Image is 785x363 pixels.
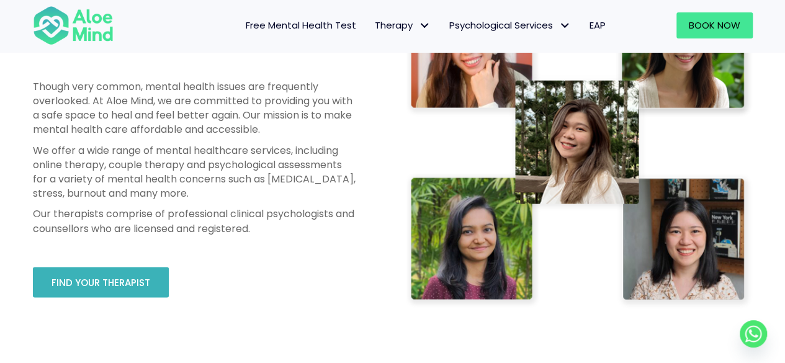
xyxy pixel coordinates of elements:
[375,19,431,32] span: Therapy
[33,207,356,235] p: Our therapists comprise of professional clinical psychologists and counsellors who are licensed a...
[33,79,356,137] p: Though very common, mental health issues are frequently overlooked. At Aloe Mind, we are committe...
[590,19,606,32] span: EAP
[236,12,366,38] a: Free Mental Health Test
[33,143,356,201] p: We offer a wide range of mental healthcare services, including online therapy, couple therapy and...
[440,12,580,38] a: Psychological ServicesPsychological Services: submenu
[580,12,615,38] a: EAP
[246,19,356,32] span: Free Mental Health Test
[33,267,169,297] a: Find your therapist
[366,12,440,38] a: TherapyTherapy: submenu
[556,17,574,35] span: Psychological Services: submenu
[740,320,767,347] a: Whatsapp
[52,276,150,289] span: Find your therapist
[33,5,114,46] img: Aloe mind Logo
[416,17,434,35] span: Therapy: submenu
[449,19,571,32] span: Psychological Services
[676,12,753,38] a: Book Now
[130,12,615,38] nav: Menu
[689,19,740,32] span: Book Now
